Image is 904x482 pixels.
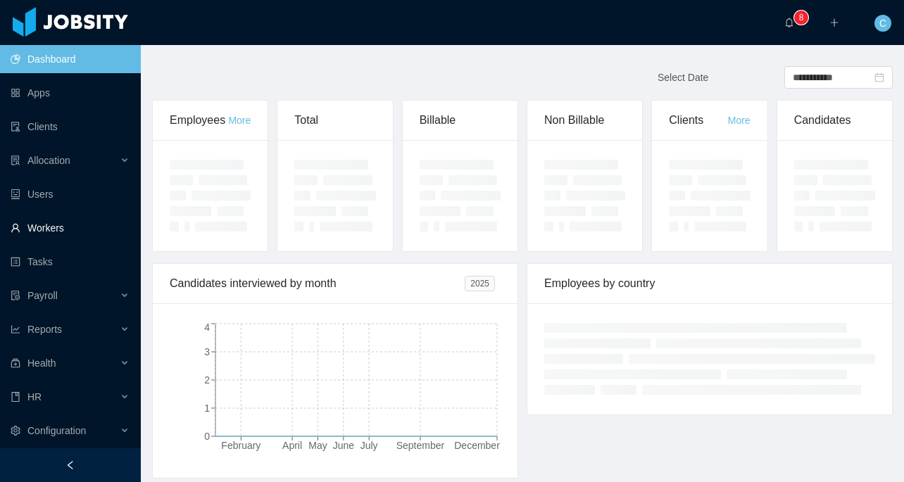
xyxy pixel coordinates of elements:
div: Candidates interviewed by month [170,264,465,303]
a: More [728,115,751,126]
div: Employees by country [544,264,875,303]
tspan: 1 [204,402,210,414]
div: Clients [669,101,727,140]
span: 2025 [465,276,495,291]
span: Reports [27,324,62,335]
tspan: September [396,440,445,451]
tspan: July [360,440,378,451]
tspan: 4 [204,322,210,333]
a: icon: profileTasks [11,248,130,276]
i: icon: book [11,392,20,402]
i: icon: solution [11,156,20,165]
a: icon: robotUsers [11,180,130,208]
tspan: February [221,440,260,451]
tspan: 2 [204,374,210,386]
tspan: April [282,440,302,451]
i: icon: medicine-box [11,358,20,368]
span: Allocation [27,155,70,166]
tspan: May [308,440,327,451]
i: icon: setting [11,426,20,436]
i: icon: line-chart [11,324,20,334]
i: icon: bell [784,18,794,27]
i: icon: plus [829,18,839,27]
p: 8 [799,11,804,25]
div: Candidates [794,101,875,140]
span: Payroll [27,290,58,301]
i: icon: calendar [874,72,884,82]
span: Configuration [27,425,86,436]
span: Select Date [658,72,708,83]
a: icon: auditClients [11,113,130,141]
span: C [879,15,886,32]
span: HR [27,391,42,402]
tspan: December [454,440,500,451]
tspan: 3 [204,346,210,357]
sup: 8 [794,11,808,25]
i: icon: file-protect [11,291,20,300]
div: Non Billable [544,101,625,140]
a: icon: pie-chartDashboard [11,45,130,73]
div: Billable [420,101,501,140]
a: More [228,115,251,126]
tspan: 0 [204,431,210,442]
span: Health [27,357,56,369]
div: Employees [170,101,228,140]
a: icon: userWorkers [11,214,130,242]
tspan: June [333,440,355,451]
div: Total [294,101,375,140]
a: icon: appstoreApps [11,79,130,107]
